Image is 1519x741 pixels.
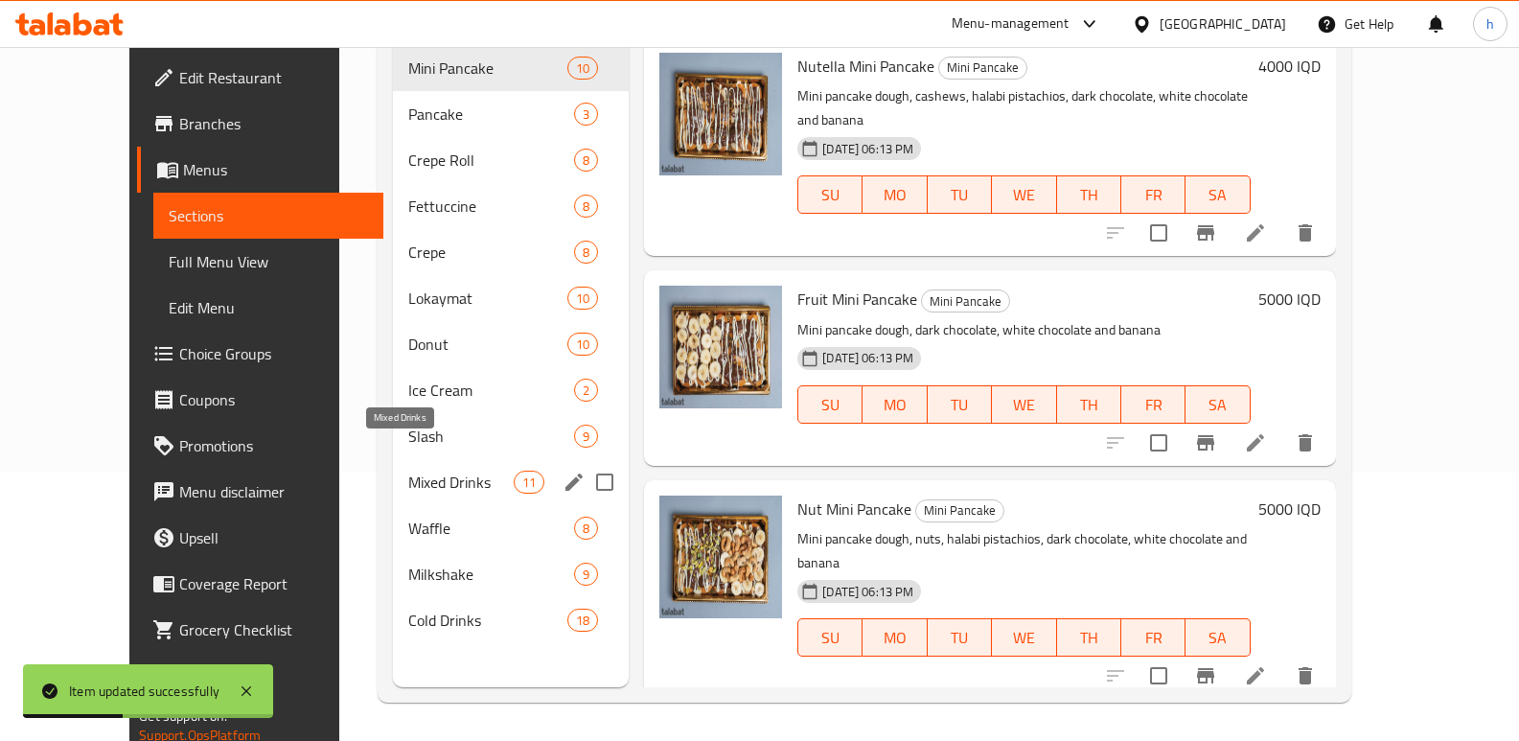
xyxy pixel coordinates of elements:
a: Edit Menu [153,285,383,331]
span: Donut [408,333,567,356]
span: 18 [568,612,597,630]
div: Fettuccine8 [393,183,629,229]
span: 8 [575,520,597,538]
a: Edit Restaurant [137,55,383,101]
div: Crepe Roll8 [393,137,629,183]
div: Cold Drinks18 [393,597,629,643]
a: Menu disclaimer [137,469,383,515]
button: TH [1057,618,1121,657]
button: FR [1121,618,1185,657]
button: TU [928,385,992,424]
span: Coupons [179,388,368,411]
span: TH [1065,181,1114,209]
div: Item updated successfully [69,681,219,702]
button: TU [928,618,992,657]
span: Pancake [408,103,574,126]
div: Milkshake9 [393,551,629,597]
span: Sections [169,204,368,227]
span: MO [870,624,919,652]
span: Select to update [1139,213,1179,253]
span: [DATE] 06:13 PM [815,349,921,367]
div: Menu-management [952,12,1070,35]
span: h [1486,13,1494,35]
div: items [574,563,598,586]
span: 10 [568,289,597,308]
span: Waffle [408,517,574,540]
a: Coupons [137,377,383,423]
span: Full Menu View [169,250,368,273]
div: Lokaymat10 [393,275,629,321]
h6: 5000 IQD [1258,286,1321,313]
span: Choice Groups [179,342,368,365]
h6: 4000 IQD [1258,53,1321,80]
span: SU [806,624,855,652]
span: Select to update [1139,423,1179,463]
button: SA [1185,618,1250,657]
span: TU [935,391,984,419]
p: Mini pancake dough, cashews, halabi pistachios, dark chocolate, white chocolate and banana [797,84,1250,132]
button: Branch-specific-item [1183,420,1229,466]
div: items [514,471,544,494]
nav: Menu sections [393,37,629,651]
div: Lokaymat [408,287,567,310]
div: items [567,287,598,310]
a: Edit menu item [1244,664,1267,687]
div: items [574,379,598,402]
a: Grocery Checklist [137,607,383,653]
span: Cold Drinks [408,609,567,632]
span: Edit Menu [169,296,368,319]
span: Milkshake [408,563,574,586]
span: 11 [515,474,543,492]
span: Mixed Drinks [408,471,514,494]
span: WE [1000,624,1048,652]
span: MO [870,181,919,209]
img: Nutella Mini Pancake [659,53,782,175]
span: TH [1065,391,1114,419]
div: Mixed Drinks11edit [393,459,629,505]
a: Promotions [137,423,383,469]
span: Fruit Mini Pancake [797,285,917,313]
button: SU [797,618,863,657]
div: Donut10 [393,321,629,367]
div: Crepe Roll [408,149,574,172]
button: SU [797,385,863,424]
span: Select to update [1139,656,1179,696]
button: delete [1282,210,1328,256]
span: Slash [408,425,574,448]
p: Mini pancake dough, dark chocolate, white chocolate and banana [797,318,1250,342]
span: Nut Mini Pancake [797,495,911,523]
span: FR [1129,624,1178,652]
span: 8 [575,151,597,170]
span: Ice Cream [408,379,574,402]
button: edit [560,468,588,497]
span: Crepe [408,241,574,264]
span: Upsell [179,526,368,549]
span: 8 [575,197,597,216]
div: Crepe8 [393,229,629,275]
button: MO [863,175,927,214]
div: items [567,333,598,356]
span: 3 [575,105,597,124]
div: items [574,517,598,540]
span: Fettuccine [408,195,574,218]
span: Mini Pancake [922,290,1009,313]
button: TH [1057,175,1121,214]
span: SU [806,181,855,209]
button: delete [1282,420,1328,466]
h6: 5000 IQD [1258,496,1321,522]
span: MO [870,391,919,419]
img: Nut Mini Pancake [659,496,782,618]
p: Mini pancake dough, nuts, halabi pistachios, dark chocolate, white chocolate and banana [797,527,1250,575]
button: WE [992,385,1056,424]
a: Branches [137,101,383,147]
span: [DATE] 06:13 PM [815,583,921,601]
button: WE [992,175,1056,214]
span: TH [1065,624,1114,652]
span: TU [935,624,984,652]
button: SA [1185,175,1250,214]
div: items [574,425,598,448]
